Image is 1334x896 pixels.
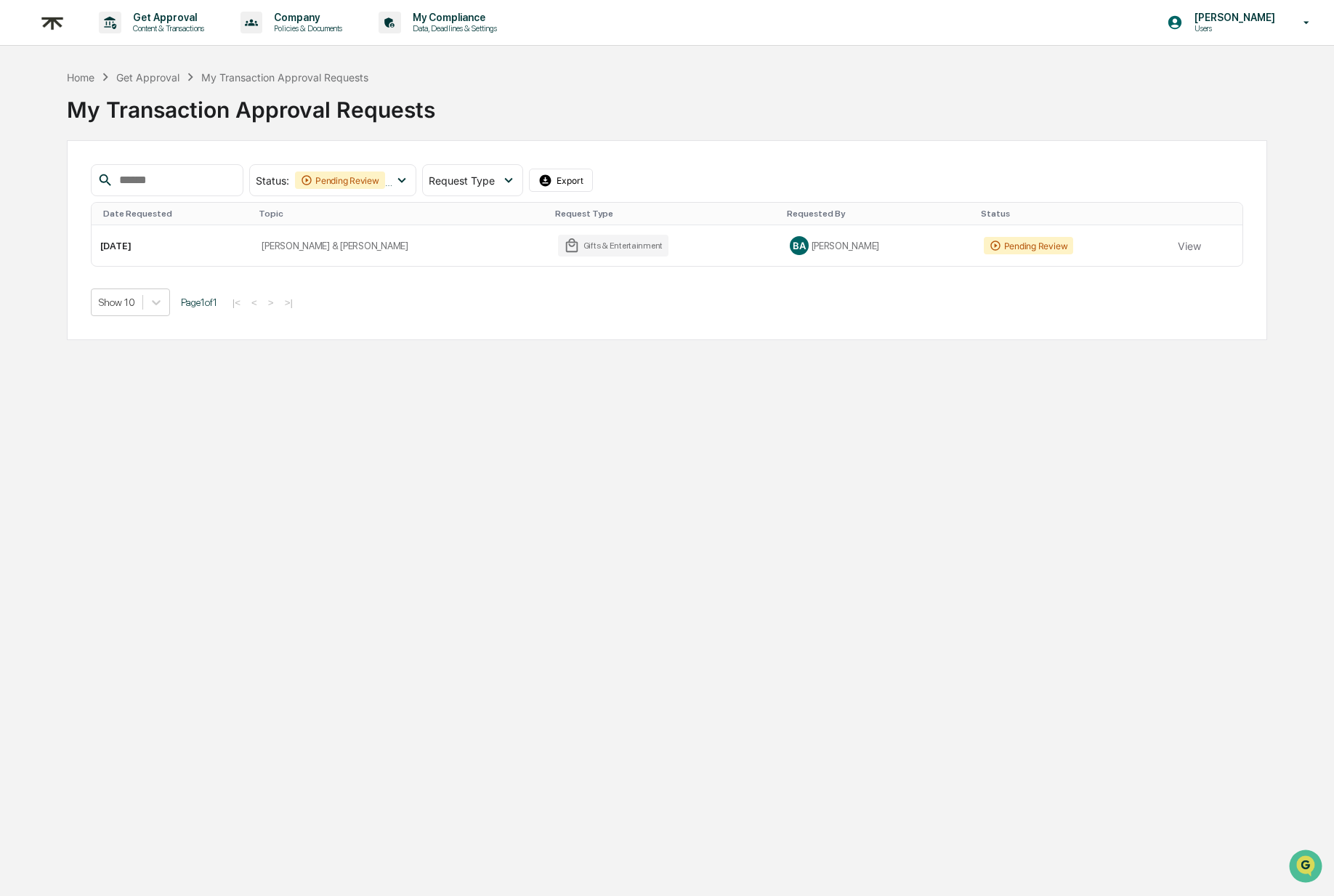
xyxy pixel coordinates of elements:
td: [PERSON_NAME] & [PERSON_NAME] [253,225,549,266]
p: Data, Deadlines & Settings [401,23,504,33]
iframe: Open customer support [1287,848,1327,887]
p: Content & Transactions [121,23,211,33]
button: View [1178,231,1201,260]
span: Status : [256,174,289,187]
div: BA [790,236,809,255]
span: Page 1 of 1 [181,296,217,308]
span: Preclearance [29,183,94,198]
p: Company [262,12,349,23]
button: Export [529,169,593,192]
span: Attestations [120,183,180,198]
div: Pending Review [984,237,1074,254]
div: 🖐️ [15,185,26,196]
p: Policies & Documents [262,23,349,33]
div: Date Requested [103,209,248,219]
a: 🔎Data Lookup [9,205,97,231]
img: logo [35,5,70,41]
div: Home [67,71,94,84]
span: Data Lookup [29,211,92,225]
div: Requested By [787,209,969,219]
span: Pylon [145,246,176,257]
div: We're available if you need us! [49,126,184,137]
div: 🗄️ [105,185,117,196]
p: My Compliance [401,12,504,23]
a: Powered byPylon [102,246,176,257]
button: > [264,296,278,309]
button: |< [228,296,245,309]
p: How can we help? [15,31,264,54]
div: Pending Review [295,171,385,189]
div: Topic [259,209,543,219]
p: Users [1183,23,1282,33]
div: Gifts & Entertainment [558,235,668,257]
div: Request Type [555,209,775,219]
div: 🔎 [15,212,26,224]
div: My Transaction Approval Requests [201,71,368,84]
a: 🗄️Attestations [100,177,186,203]
img: 1746055101610-c473b297-6a78-478c-a979-82029cc54cd1 [15,111,41,137]
td: [DATE] [92,225,254,266]
div: My Transaction Approval Requests [67,85,1267,123]
p: [PERSON_NAME] [1183,12,1282,23]
p: Get Approval [121,12,211,23]
button: < [247,296,262,309]
button: >| [280,296,297,309]
a: 🖐️Preclearance [9,177,100,203]
div: [PERSON_NAME] [790,236,966,255]
div: Status [981,209,1163,219]
span: Request Type [429,174,495,187]
button: Start new chat [247,116,264,133]
div: Get Approval [116,71,179,84]
div: Start new chat [49,111,238,126]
